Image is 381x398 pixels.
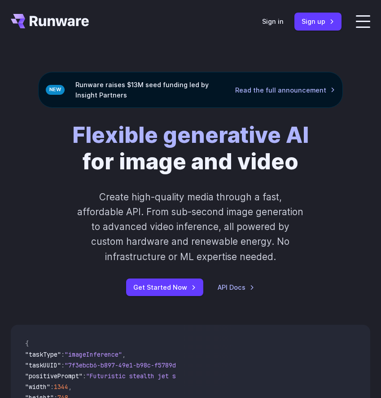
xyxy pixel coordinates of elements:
strong: Flexible generative AI [72,122,309,148]
span: "positivePrompt" [25,372,83,380]
span: : [61,350,65,358]
span: "imageInference" [65,350,122,358]
span: : [83,372,86,380]
a: Sign in [262,16,284,27]
span: : [50,383,54,391]
a: API Docs [218,282,254,292]
div: Runware raises $13M seed funding led by Insight Partners [38,72,343,108]
h1: for image and video [72,122,309,175]
a: Read the full announcement [235,85,335,95]
span: 1344 [54,383,68,391]
p: Create high-quality media through a fast, affordable API. From sub-second image generation to adv... [75,190,306,264]
span: { [25,340,29,348]
span: "taskUUID" [25,361,61,369]
span: , [68,383,72,391]
span: "7f3ebcb6-b897-49e1-b98c-f5789d2d40d7" [65,361,201,369]
span: "taskType" [25,350,61,358]
a: Get Started Now [126,279,203,296]
span: , [122,350,126,358]
a: Sign up [294,13,342,30]
span: "width" [25,383,50,391]
span: : [61,361,65,369]
a: Go to / [11,14,89,28]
